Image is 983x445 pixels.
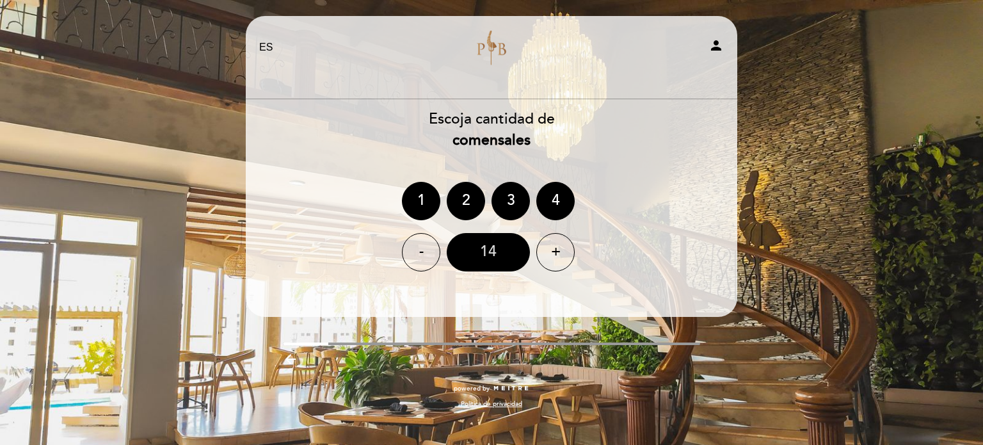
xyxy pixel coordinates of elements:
[402,182,440,220] div: 1
[708,38,724,58] button: person
[412,30,571,65] a: [GEOGRAPHIC_DATA]
[402,233,440,271] div: -
[454,384,490,393] span: powered by
[245,109,738,151] div: Escoja cantidad de
[708,38,724,53] i: person
[283,352,298,367] i: arrow_backward
[493,385,529,392] img: MEITRE
[536,182,575,220] div: 4
[447,233,530,271] div: 14
[452,131,531,149] b: comensales
[461,400,522,409] a: Política de privacidad
[454,384,529,393] a: powered by
[536,233,575,271] div: +
[491,182,530,220] div: 3
[447,182,485,220] div: 2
